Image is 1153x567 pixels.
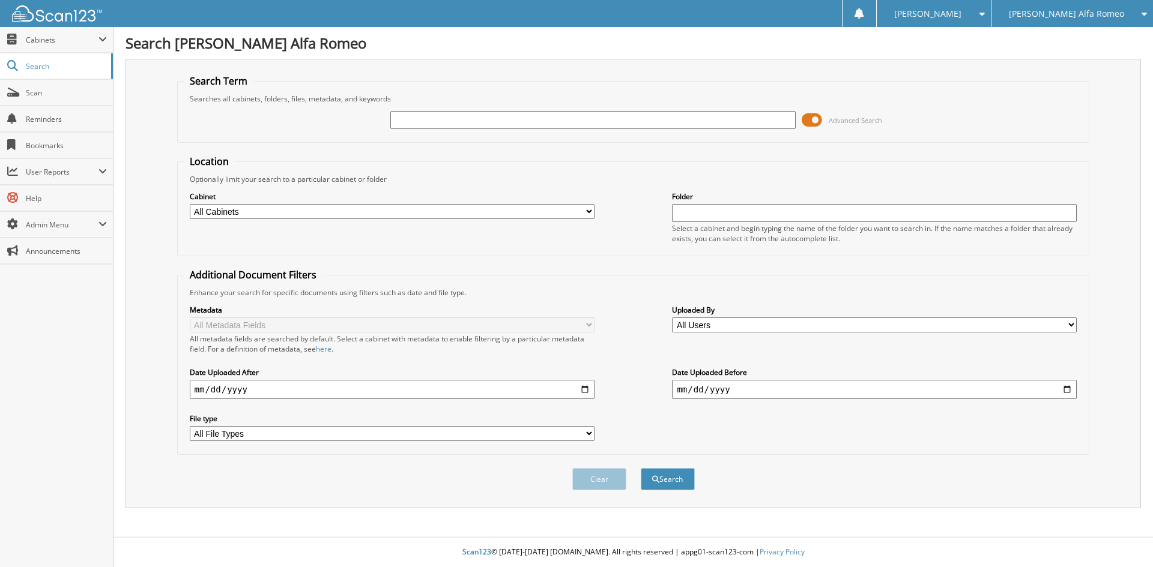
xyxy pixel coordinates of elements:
[190,367,595,377] label: Date Uploaded After
[641,468,695,490] button: Search
[829,116,882,125] span: Advanced Search
[672,305,1077,315] label: Uploaded By
[462,547,491,557] span: Scan123
[1009,10,1124,17] span: [PERSON_NAME] Alfa Romeo
[190,413,595,424] label: File type
[184,94,1083,104] div: Searches all cabinets, folders, files, metadata, and keywords
[26,193,107,203] span: Help
[190,380,595,399] input: start
[26,167,98,177] span: User Reports
[190,334,595,354] div: All metadata fields are searched by default. Select a cabinet with metadata to enable filtering b...
[184,174,1083,184] div: Optionally limit your search to a particular cabinet or folder
[126,33,1141,53] h1: Search [PERSON_NAME] Alfa Romeo
[184,268,322,281] legend: Additional Document Filters
[26,220,98,230] span: Admin Menu
[672,380,1077,399] input: end
[26,61,105,71] span: Search
[26,88,107,98] span: Scan
[26,114,107,124] span: Reminders
[26,140,107,151] span: Bookmarks
[894,10,961,17] span: [PERSON_NAME]
[672,223,1077,244] div: Select a cabinet and begin typing the name of the folder you want to search in. If the name match...
[184,74,253,88] legend: Search Term
[26,246,107,256] span: Announcements
[672,367,1077,377] label: Date Uploaded Before
[672,191,1077,202] label: Folder
[26,35,98,45] span: Cabinets
[113,538,1153,567] div: © [DATE]-[DATE] [DOMAIN_NAME]. All rights reserved | appg01-scan123-com |
[184,287,1083,298] div: Enhance your search for specific documents using filters such as date and file type.
[572,468,626,490] button: Clear
[316,344,331,354] a: here
[184,155,235,168] legend: Location
[190,305,595,315] label: Metadata
[190,191,595,202] label: Cabinet
[12,5,102,22] img: scan123-logo-white.svg
[760,547,805,557] a: Privacy Policy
